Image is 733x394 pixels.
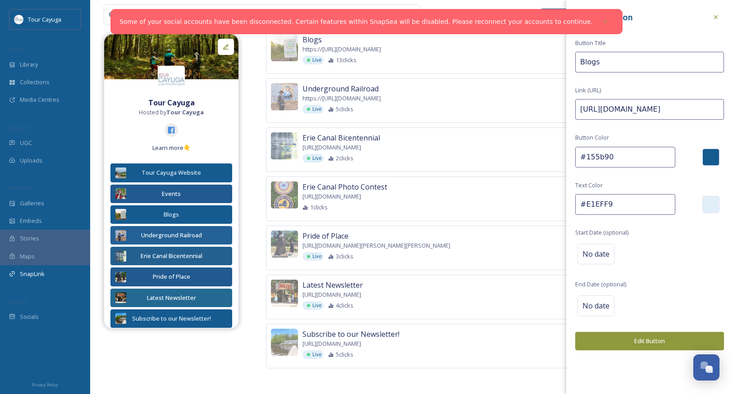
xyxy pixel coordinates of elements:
span: SnapLink [20,270,45,278]
span: Subscribe to our Newsletter! [302,329,399,340]
span: [URL][DOMAIN_NAME] [302,340,361,348]
img: 2fc8f295-4833-4b8f-bf13-9113ff3390b8.jpg [115,188,126,199]
span: Learn more👇 [152,144,191,152]
img: 71e0f8f2-1c90-4030-b889-528a98c53596.jpg [271,34,298,61]
div: Tour Cayuga Website [131,168,212,177]
span: No date [582,300,609,311]
button: Events [110,185,232,203]
button: Underground Railroad [110,226,232,245]
img: faa31967-6370-4936-9b6c-70cf00b33f01.jpg [271,280,298,307]
span: MEDIA [9,46,25,53]
span: 1 clicks [310,203,328,212]
div: Erie Canal Bicentennial [131,252,212,260]
img: 71e0f8f2-1c90-4030-b889-528a98c53596.jpg [115,209,126,220]
span: Text Color [575,181,603,190]
img: download.jpeg [14,15,23,24]
div: Live [302,154,324,163]
img: d13152c4-165d-49b2-beb9-16e0a7ef30c2.jpg [115,168,126,178]
span: Socials [20,312,39,321]
span: No date [582,249,609,259]
div: Live [302,350,324,359]
span: 3 clicks [336,252,353,261]
strong: Tour Cayuga [166,108,204,116]
span: [URL][DOMAIN_NAME] [302,192,361,201]
div: Pride of Place [131,272,212,281]
span: Library [20,60,38,69]
img: 9e949a54-5c2c-40a3-a755-359529188bce.jpg [115,272,126,282]
img: b5d037cd-04cd-4fac-9b64-9a22eac2a8e5.jpg [104,34,238,79]
span: Hosted by [139,108,204,117]
span: [URL][DOMAIN_NAME] [302,143,361,152]
span: End Date (optional) [575,280,626,289]
button: Latest Newsletter [110,289,232,307]
span: Privacy Policy [32,382,58,388]
div: Latest Newsletter [131,294,212,302]
div: Live [302,301,324,310]
button: Open Chat [693,354,719,380]
a: View all files [362,6,415,23]
span: SOCIALS [9,299,27,305]
a: Privacy Policy [32,379,58,389]
span: [URL][DOMAIN_NAME][PERSON_NAME][PERSON_NAME] [302,241,450,250]
img: download.jpeg [158,66,185,93]
span: Media Centres [20,95,60,104]
span: Erie Canal Bicentennial [302,132,380,143]
span: Start Date (optional) [575,228,628,237]
span: Tour Cayuga [28,15,61,23]
div: Live [302,105,324,113]
input: https://www.snapsea.io [575,99,724,120]
span: Latest Newsletter [302,280,363,290]
a: What's New [541,9,586,21]
img: faa31967-6370-4936-9b6c-70cf00b33f01.jpg [115,292,126,303]
span: https://[URL][DOMAIN_NAME] [302,45,381,54]
span: Galleries [20,199,44,208]
img: 90b02b6c-c243-4029-80ca-50882e835641.jpg [271,181,298,208]
img: 76f9020a-be25-4fe3-8c8a-75e768b8d523.jpg [271,132,298,159]
span: 5 clicks [336,350,353,359]
span: Button Color [575,133,609,142]
span: 4 clicks [336,301,353,310]
span: WIDGETS [9,185,30,192]
strong: Tour Cayuga [148,98,195,108]
a: Some of your social accounts have been disconnected. Certain features within SnapSea will be disa... [119,17,593,27]
div: Underground Railroad [131,231,212,240]
button: Blogs [110,205,232,224]
span: Link (URL) [575,86,601,95]
div: Live [302,252,324,261]
span: [URL][DOMAIN_NAME] [302,290,361,299]
span: Embeds [20,217,42,225]
img: d989fd66-fd5c-4d2c-8c02-4c38b74c5598.jpg [271,83,298,110]
button: Tour Cayuga Website [110,163,232,182]
div: Subscribe to our Newsletter! [131,314,212,323]
div: Blogs [131,210,212,219]
button: Erie Canal Bicentennial [110,247,232,265]
input: My Link [575,52,724,72]
span: 2 clicks [336,154,353,163]
span: Collections [20,78,50,86]
div: Live [302,56,324,64]
div: Events [131,190,212,198]
button: Pride of Place [110,267,232,286]
img: 9e949a54-5c2c-40a3-a755-359529188bce.jpg [271,231,298,258]
span: Maps [20,252,35,261]
span: COLLECT [9,125,28,131]
span: Underground Railroad [302,83,379,94]
img: d989fd66-fd5c-4d2c-8c02-4c38b74c5598.jpg [115,230,126,241]
span: Stories [20,234,39,243]
span: 5 clicks [336,105,353,113]
span: Blogs [302,34,322,45]
img: 9e4c807c-bf24-47f4-bf34-f9a65645deea.jpg [271,329,298,356]
span: Uploads [20,156,42,165]
button: Edit Button [575,332,724,350]
button: Subscribe to our Newsletter! [110,309,232,328]
input: Search your library [125,5,346,25]
span: Button Title [575,39,606,47]
img: 9e4c807c-bf24-47f4-bf34-f9a65645deea.jpg [115,313,126,324]
span: 13 clicks [336,56,357,64]
img: 76f9020a-be25-4fe3-8c8a-75e768b8d523.jpg [115,251,126,262]
span: https://[URL][DOMAIN_NAME] [302,94,381,103]
span: UGC [20,139,32,147]
span: Pride of Place [302,231,348,241]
